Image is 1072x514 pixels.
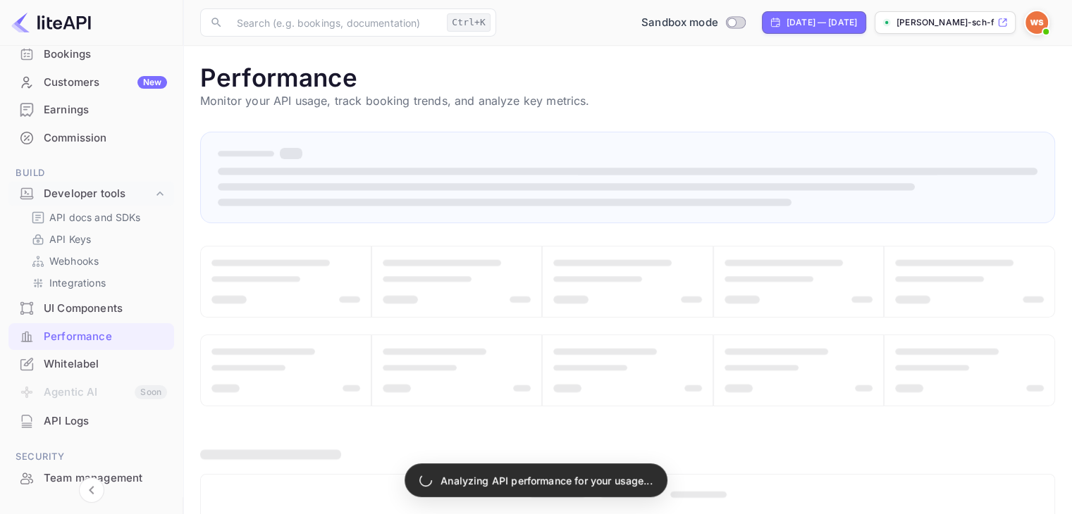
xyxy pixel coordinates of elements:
div: API Keys [25,229,168,249]
input: Search (e.g. bookings, documentation) [228,8,441,37]
div: Bookings [44,46,167,63]
div: UI Components [44,301,167,317]
div: Customers [44,75,167,91]
p: Webhooks [49,253,99,268]
div: Developer tools [44,186,153,202]
a: API Keys [31,232,163,246]
div: Bookings [8,41,174,68]
div: [DATE] — [DATE] [787,16,857,29]
div: Earnings [8,96,174,124]
a: Performance [8,323,174,349]
div: Earnings [44,102,167,118]
div: Whitelabel [8,351,174,378]
a: API docs and SDKs [31,210,163,225]
span: Build [8,165,174,181]
div: Whitelabel [44,356,167,372]
a: Whitelabel [8,351,174,377]
a: Integrations [31,275,163,290]
div: Ctrl+K [447,13,491,32]
a: Bookings [8,41,174,67]
div: API Logs [8,408,174,435]
div: Team management [44,470,167,487]
a: Team management [8,465,174,491]
p: [PERSON_NAME]-sch-fer-tlaou.n... [897,16,994,29]
div: Performance [8,323,174,351]
a: Earnings [8,96,174,123]
div: Developer tools [8,182,174,206]
a: CustomersNew [8,69,174,95]
div: Commission [44,130,167,146]
span: Sandbox mode [641,15,718,31]
div: Webhooks [25,251,168,271]
div: New [137,76,167,89]
div: Integrations [25,272,168,293]
a: Webhooks [31,253,163,268]
p: Analyzing API performance for your usage... [440,473,652,488]
h1: Performance [200,63,1055,92]
div: Commission [8,125,174,152]
p: API docs and SDKs [49,210,141,225]
div: UI Components [8,295,174,322]
p: API Keys [49,232,91,246]
div: Switch to Production mode [636,15,751,31]
div: API Logs [44,413,167,430]
a: API Logs [8,408,174,434]
span: Security [8,449,174,465]
div: CustomersNew [8,69,174,96]
div: Performance [44,329,167,345]
a: UI Components [8,295,174,321]
button: Collapse navigation [79,477,104,503]
div: Click to change the date range period [762,11,866,34]
p: Monitor your API usage, track booking trends, and analyze key metrics. [200,92,1055,109]
div: API docs and SDKs [25,207,168,227]
p: Integrations [49,275,106,290]
div: Team management [8,465,174,492]
a: Commission [8,125,174,151]
img: Walden Schäfer [1025,11,1048,34]
img: LiteAPI logo [11,11,91,34]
